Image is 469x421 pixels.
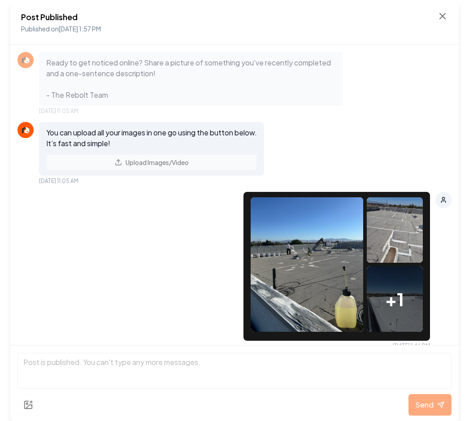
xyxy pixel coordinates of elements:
img: uploaded image [367,197,423,287]
img: uploaded image [251,197,363,332]
span: [DATE] 11:05 AM [39,108,78,115]
img: Rebolt Logo [20,125,31,135]
img: Rebolt Logo [20,55,31,65]
h2: Post Published [21,11,101,23]
span: [DATE] 1:46 PM [393,343,430,350]
p: Ready to get noticed online? Share a picture of something you've recently completed and a one-sen... [46,57,336,100]
p: You can upload all your images in one go using the button below. It’s fast and simple! [46,127,257,149]
span: + 1 [385,286,404,312]
span: [DATE] 11:05 AM [39,178,78,185]
span: Published on [DATE] 1:57 PM [21,25,101,33]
